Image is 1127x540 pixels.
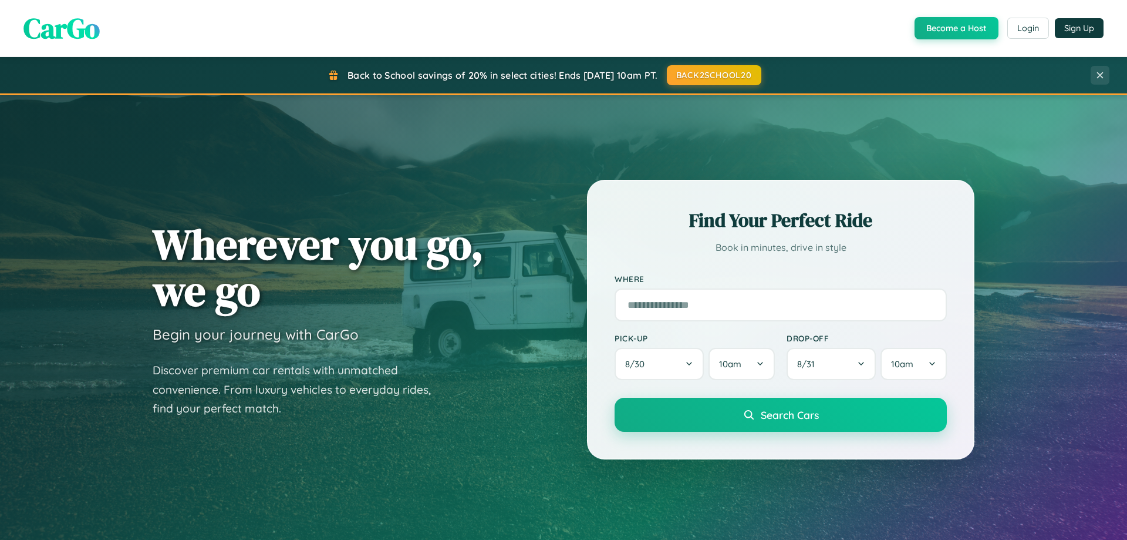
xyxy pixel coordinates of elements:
span: 8 / 31 [797,358,821,370]
span: CarGo [23,9,100,48]
button: 10am [880,348,947,380]
label: Where [615,274,947,284]
button: 10am [708,348,775,380]
h2: Find Your Perfect Ride [615,207,947,233]
label: Pick-up [615,333,775,343]
h1: Wherever you go, we go [153,221,484,314]
h3: Begin your journey with CarGo [153,326,359,343]
button: Login [1007,18,1049,39]
button: BACK2SCHOOL20 [667,65,761,85]
span: 10am [891,358,913,370]
p: Discover premium car rentals with unmatched convenience. From luxury vehicles to everyday rides, ... [153,361,446,418]
button: Search Cars [615,398,947,432]
button: Become a Host [915,17,998,39]
span: 8 / 30 [625,358,650,370]
p: Book in minutes, drive in style [615,239,947,256]
span: Back to School savings of 20% in select cities! Ends [DATE] 10am PT. [347,69,657,81]
label: Drop-off [787,333,947,343]
span: 10am [719,358,741,370]
button: Sign Up [1055,18,1104,38]
button: 8/30 [615,348,704,380]
span: Search Cars [761,408,819,421]
button: 8/31 [787,348,876,380]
